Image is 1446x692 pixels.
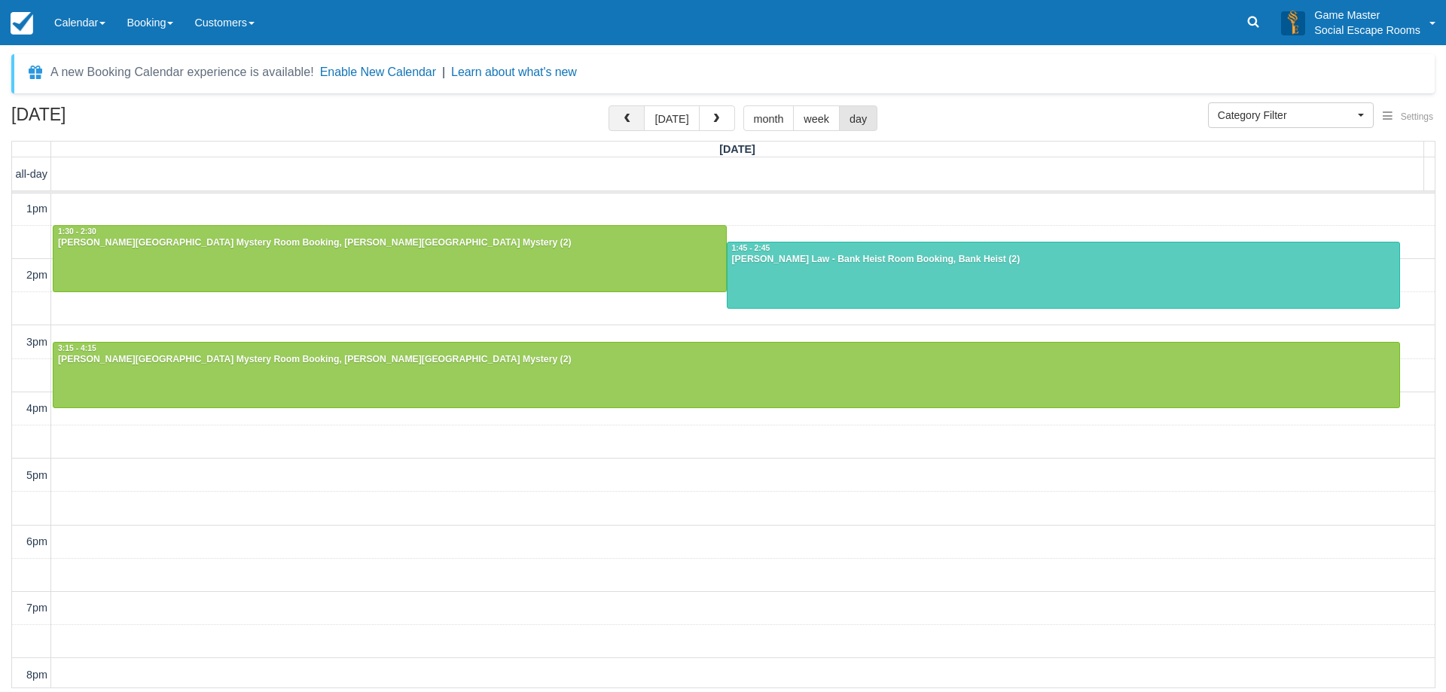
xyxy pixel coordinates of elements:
[26,535,47,547] span: 6pm
[53,342,1400,408] a: 3:15 - 4:15[PERSON_NAME][GEOGRAPHIC_DATA] Mystery Room Booking, [PERSON_NAME][GEOGRAPHIC_DATA] My...
[58,344,96,352] span: 3:15 - 4:15
[1314,8,1420,23] p: Game Master
[1281,11,1305,35] img: A3
[1218,108,1354,123] span: Category Filter
[57,354,1396,366] div: [PERSON_NAME][GEOGRAPHIC_DATA] Mystery Room Booking, [PERSON_NAME][GEOGRAPHIC_DATA] Mystery (2)
[732,244,770,252] span: 1:45 - 2:45
[26,269,47,281] span: 2pm
[731,254,1396,266] div: [PERSON_NAME] Law - Bank Heist Room Booking, Bank Heist (2)
[58,227,96,236] span: 1:30 - 2:30
[57,237,722,249] div: [PERSON_NAME][GEOGRAPHIC_DATA] Mystery Room Booking, [PERSON_NAME][GEOGRAPHIC_DATA] Mystery (2)
[451,66,577,78] a: Learn about what's new
[26,669,47,681] span: 8pm
[26,203,47,215] span: 1pm
[26,402,47,414] span: 4pm
[1314,23,1420,38] p: Social Escape Rooms
[719,143,755,155] span: [DATE]
[53,225,727,291] a: 1:30 - 2:30[PERSON_NAME][GEOGRAPHIC_DATA] Mystery Room Booking, [PERSON_NAME][GEOGRAPHIC_DATA] My...
[26,469,47,481] span: 5pm
[793,105,840,131] button: week
[26,602,47,614] span: 7pm
[1374,106,1442,128] button: Settings
[839,105,877,131] button: day
[11,105,202,133] h2: [DATE]
[11,12,33,35] img: checkfront-main-nav-mini-logo.png
[320,65,436,80] button: Enable New Calendar
[743,105,795,131] button: month
[26,336,47,348] span: 3pm
[16,168,47,180] span: all-day
[727,242,1401,308] a: 1:45 - 2:45[PERSON_NAME] Law - Bank Heist Room Booking, Bank Heist (2)
[442,66,445,78] span: |
[1401,111,1433,122] span: Settings
[644,105,699,131] button: [DATE]
[50,63,314,81] div: A new Booking Calendar experience is available!
[1208,102,1374,128] button: Category Filter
